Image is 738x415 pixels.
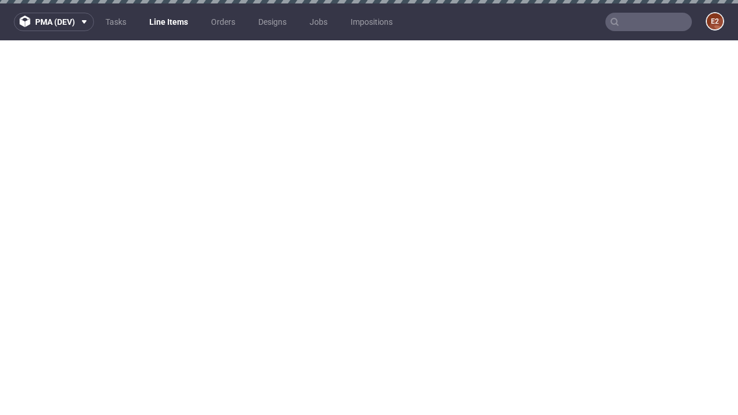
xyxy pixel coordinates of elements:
[142,13,195,31] a: Line Items
[99,13,133,31] a: Tasks
[344,13,400,31] a: Impositions
[251,13,293,31] a: Designs
[204,13,242,31] a: Orders
[303,13,334,31] a: Jobs
[35,18,75,26] span: pma (dev)
[707,13,723,29] figcaption: e2
[14,13,94,31] button: pma (dev)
